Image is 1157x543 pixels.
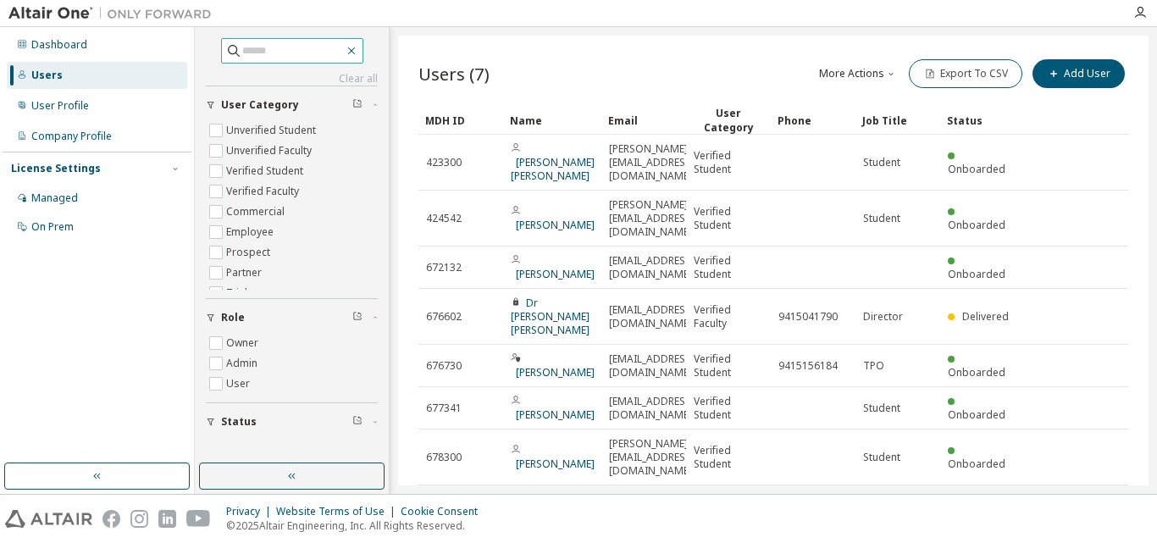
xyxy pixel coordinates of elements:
[817,59,899,88] button: More Actions
[226,283,251,303] label: Trial
[694,352,763,380] span: Verified Student
[5,510,92,528] img: altair_logo.svg
[31,191,78,205] div: Managed
[694,254,763,281] span: Verified Student
[948,218,1005,232] span: Onboarded
[221,311,245,324] span: Role
[948,407,1005,422] span: Onboarded
[694,444,763,471] span: Verified Student
[863,451,900,464] span: Student
[426,156,462,169] span: 423300
[862,107,933,134] div: Job Title
[8,5,220,22] img: Altair One
[226,181,302,202] label: Verified Faculty
[206,299,378,336] button: Role
[516,267,595,281] a: [PERSON_NAME]
[863,156,900,169] span: Student
[694,395,763,422] span: Verified Student
[11,162,101,175] div: License Settings
[206,403,378,440] button: Status
[609,303,695,330] span: [EMAIL_ADDRESS][DOMAIN_NAME]
[102,510,120,528] img: facebook.svg
[226,141,315,161] label: Unverified Faculty
[948,457,1005,471] span: Onboarded
[694,303,763,330] span: Verified Faculty
[948,267,1005,281] span: Onboarded
[352,311,363,324] span: Clear filter
[418,62,490,86] span: Users (7)
[609,352,695,380] span: [EMAIL_ADDRESS][DOMAIN_NAME]
[947,107,1018,134] div: Status
[206,72,378,86] a: Clear all
[31,220,74,234] div: On Prem
[694,149,763,176] span: Verified Student
[693,106,764,135] div: User Category
[863,359,884,373] span: TPO
[130,510,148,528] img: instagram.svg
[511,155,595,183] a: [PERSON_NAME] [PERSON_NAME]
[221,98,299,112] span: User Category
[1032,59,1125,88] button: Add User
[158,510,176,528] img: linkedin.svg
[426,451,462,464] span: 678300
[863,212,900,225] span: Student
[608,107,679,134] div: Email
[516,365,595,380] a: [PERSON_NAME]
[511,296,590,337] a: Dr [PERSON_NAME] [PERSON_NAME]
[948,365,1005,380] span: Onboarded
[226,374,253,394] label: User
[425,107,496,134] div: MDH ID
[609,198,695,239] span: [PERSON_NAME][EMAIL_ADDRESS][DOMAIN_NAME]
[609,254,695,281] span: [EMAIL_ADDRESS][DOMAIN_NAME]
[226,222,277,242] label: Employee
[516,218,595,232] a: [PERSON_NAME]
[206,86,378,124] button: User Category
[226,202,288,222] label: Commercial
[226,263,265,283] label: Partner
[31,99,89,113] div: User Profile
[31,69,63,82] div: Users
[276,505,401,518] div: Website Terms of Use
[510,107,595,134] div: Name
[863,402,900,415] span: Student
[426,261,462,274] span: 672132
[426,310,462,324] span: 676602
[516,457,595,471] a: [PERSON_NAME]
[352,415,363,429] span: Clear filter
[962,309,1009,324] span: Delivered
[778,107,849,134] div: Phone
[426,402,462,415] span: 677341
[426,359,462,373] span: 676730
[909,59,1022,88] button: Export To CSV
[426,212,462,225] span: 424542
[226,161,307,181] label: Verified Student
[609,395,695,422] span: [EMAIL_ADDRESS][DOMAIN_NAME]
[401,505,488,518] div: Cookie Consent
[778,310,838,324] span: 9415041790
[352,98,363,112] span: Clear filter
[226,505,276,518] div: Privacy
[948,162,1005,176] span: Onboarded
[609,437,695,478] span: [PERSON_NAME][EMAIL_ADDRESS][DOMAIN_NAME]
[863,310,903,324] span: Director
[226,353,261,374] label: Admin
[221,415,257,429] span: Status
[516,407,595,422] a: [PERSON_NAME]
[31,38,87,52] div: Dashboard
[609,142,695,183] span: [PERSON_NAME][EMAIL_ADDRESS][DOMAIN_NAME]
[186,510,211,528] img: youtube.svg
[694,205,763,232] span: Verified Student
[226,242,274,263] label: Prospect
[226,333,262,353] label: Owner
[31,130,112,143] div: Company Profile
[226,518,488,533] p: © 2025 Altair Engineering, Inc. All Rights Reserved.
[226,120,319,141] label: Unverified Student
[778,359,838,373] span: 9415156184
